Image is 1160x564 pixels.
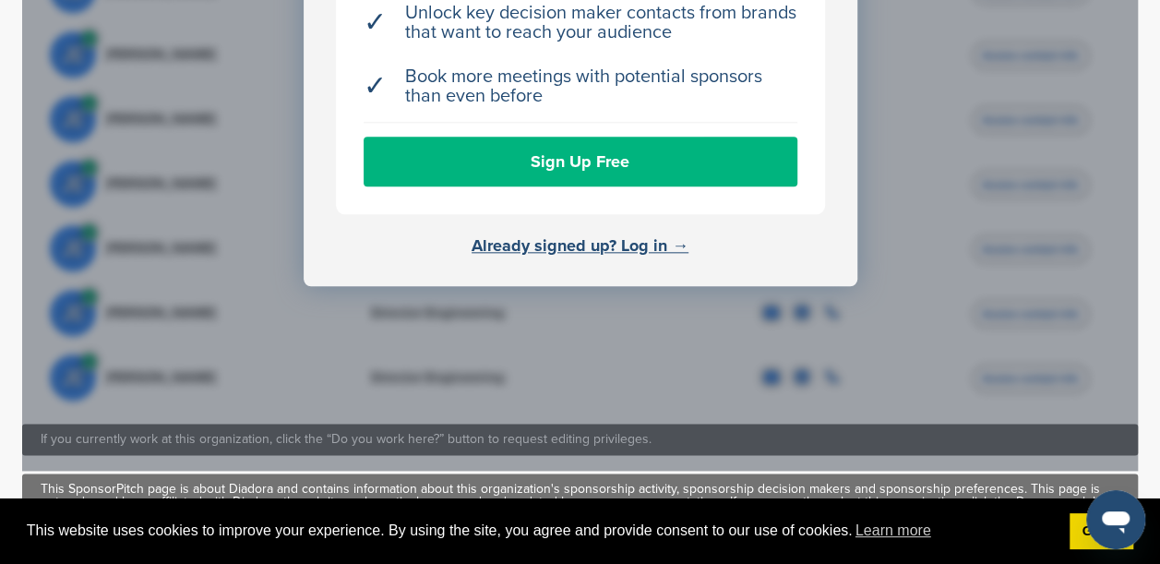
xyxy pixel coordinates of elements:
a: dismiss cookie message [1070,513,1133,550]
div: This SponsorPitch page is about Diadora and contains information about this organization's sponso... [41,483,1119,522]
li: Book more meetings with potential sponsors than even before [364,58,797,115]
a: Already signed up? Log in → [472,235,688,256]
a: learn more about cookies [853,517,934,545]
span: ✓ [364,77,387,96]
span: This website uses cookies to improve your experience. By using the site, you agree and provide co... [27,517,1055,545]
a: Sign Up Free [364,137,797,186]
span: ✓ [364,13,387,32]
iframe: Button to launch messaging window [1086,490,1145,549]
